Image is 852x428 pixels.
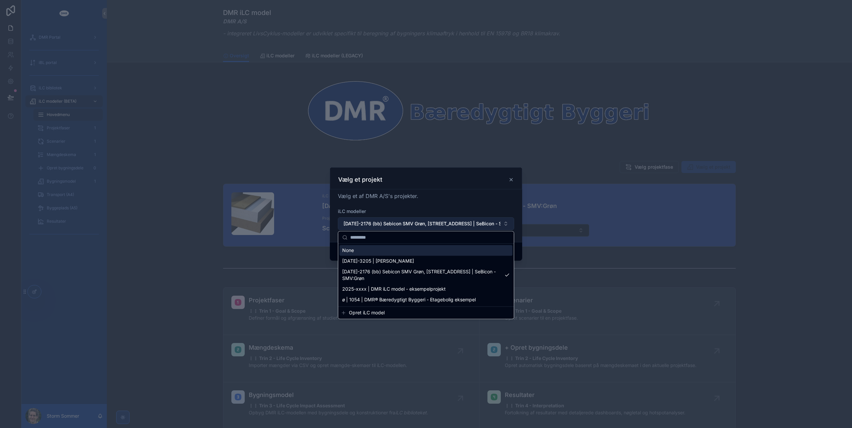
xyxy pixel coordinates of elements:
button: Select Button [338,217,514,230]
span: ø | 1054 | DMR® Bæredygtigt Byggeri - Etagebolig eksempel [342,296,476,303]
span: [DATE]-2176 (bb) Sebicon SMV Grøn, [STREET_ADDRESS] | SeBicon - SMV:Grøn [342,268,502,282]
span: [DATE]-2176 (bb) Sebicon SMV Grøn, [STREET_ADDRESS] | SeBicon - SMV:Grøn [344,220,500,227]
span: Vælg et af DMR A/S's projekter. [338,193,418,199]
h3: Vælg et projekt [338,176,382,184]
button: Opret iLC model [341,309,511,316]
span: [DATE]-3205 | [PERSON_NAME] [342,258,414,264]
span: 2025-xxxx | DMR iLC model - eksempelprojekt [342,286,446,292]
span: Opret iLC model [349,309,385,316]
div: None [340,245,512,256]
span: iLC modeller [338,208,366,214]
div: Suggestions [338,244,514,306]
